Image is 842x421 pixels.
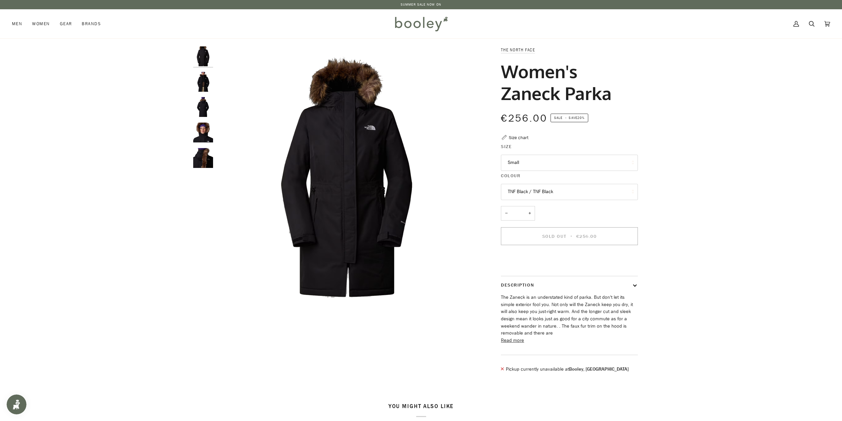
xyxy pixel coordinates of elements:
[501,112,547,125] span: €256.00
[501,155,638,171] button: Small
[193,72,213,92] img: The North Face Women's Zaneck Parka TNF Black - Booley Galway
[501,60,633,104] h1: Women's Zaneck Parka
[60,21,72,27] span: Gear
[193,97,213,117] img: The North Face Women's Zaneck Parka TNF Black - Booley Galway
[501,143,512,150] span: Size
[55,9,77,38] a: Gear
[509,134,528,141] div: Size chart
[506,366,629,373] p: Pickup currently unavailable at
[524,206,535,221] button: +
[501,227,638,245] button: Sold Out • €256.00
[216,46,478,308] div: The North Face Women's Zaneck Parka TNF Black - Booley Galway
[577,115,585,120] span: 20%
[77,9,106,38] a: Brands
[501,276,638,294] button: Description
[193,403,649,417] h2: You might also like
[569,366,629,372] strong: Booley, [GEOGRAPHIC_DATA]
[12,9,27,38] a: Men
[392,14,450,33] img: Booley
[501,47,535,53] a: The North Face
[7,395,26,414] iframe: Button to open loyalty program pop-up
[501,184,638,200] button: TNF Black / TNF Black
[501,337,524,344] button: Read more
[216,46,478,308] img: The North Face Women&#39;s Zaneck Parka TNF Black - Booley Galway
[401,2,441,7] a: SUMMER SALE NOW ON
[501,294,638,337] p: The Zaneck is an understated kind of parka. But don't let its simple exterior fool you. Not only ...
[12,21,22,27] span: Men
[576,233,597,239] span: €256.00
[193,123,213,142] img: The North Face Women's Zaneck Parka TNF Black - Booley Galway
[501,206,511,221] button: −
[27,9,55,38] a: Women
[542,233,566,239] span: Sold Out
[568,233,575,239] span: •
[501,206,535,221] input: Quantity
[82,21,101,27] span: Brands
[563,115,569,120] em: •
[501,172,520,179] span: Colour
[193,46,213,66] img: The North Face Women's Zaneck Parka TNF Black - Booley Galway
[554,115,562,120] span: Sale
[32,21,50,27] span: Women
[193,148,213,168] img: The North Face Women's Zaneck Parka TNF Black - Booley Galway
[551,114,588,122] span: Save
